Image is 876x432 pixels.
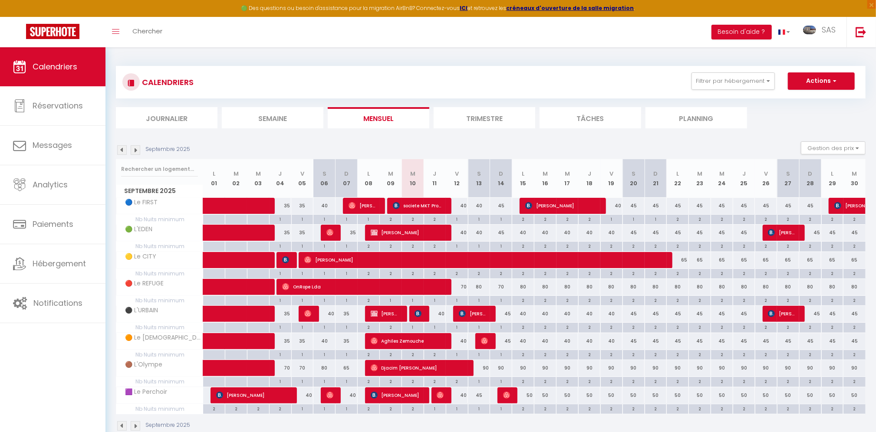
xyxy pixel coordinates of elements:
[856,26,866,37] img: logout
[336,225,358,241] div: 35
[525,197,599,214] span: [PERSON_NAME]
[292,215,313,223] div: 1
[468,159,490,198] th: 13
[801,141,866,154] button: Gestion des prix
[358,269,379,277] div: 2
[367,170,370,178] abbr: L
[645,215,667,223] div: 1
[689,242,711,250] div: 2
[116,215,203,224] span: Nb Nuits minimum
[291,225,313,241] div: 35
[434,107,535,128] li: Trimestre
[711,198,733,214] div: 45
[424,269,446,277] div: 2
[534,242,556,250] div: 2
[116,107,217,128] li: Journalier
[711,296,733,304] div: 2
[468,242,490,250] div: 1
[446,159,468,198] th: 12
[203,159,225,198] th: 01
[291,198,313,214] div: 35
[821,252,843,268] div: 65
[843,242,866,250] div: 2
[622,225,645,241] div: 45
[132,26,162,36] span: Chercher
[380,242,402,250] div: 2
[579,269,600,277] div: 2
[446,215,468,223] div: 1
[557,159,579,198] th: 17
[645,107,747,128] li: Planning
[512,225,534,241] div: 40
[446,279,468,295] div: 70
[632,170,636,178] abbr: S
[797,17,846,47] a: ... SAS
[116,269,203,278] span: Nb Nuits minimum
[623,296,645,304] div: 2
[601,215,622,223] div: 1
[777,198,799,214] div: 45
[557,215,578,223] div: 2
[116,242,203,251] span: Nb Nuits minimum
[328,107,429,128] li: Mensuel
[777,242,799,250] div: 2
[490,225,512,241] div: 45
[667,225,689,241] div: 45
[336,269,357,277] div: 1
[126,17,169,47] a: Chercher
[490,269,512,277] div: 2
[543,170,548,178] abbr: M
[490,279,512,295] div: 70
[459,305,488,322] span: [PERSON_NAME]
[145,145,190,154] p: Septembre 2025
[799,279,821,295] div: 80
[437,387,444,403] span: [PERSON_NAME]
[557,296,578,304] div: 2
[270,269,291,277] div: 1
[118,252,159,262] span: 🟡 Le CITY​
[557,242,578,250] div: 2
[7,3,33,29] button: Ouvrir le widget de chat LiveChat
[393,197,445,214] span: societe MKT Promotion
[711,279,733,295] div: 80
[768,224,797,241] span: [PERSON_NAME]
[300,170,304,178] abbr: V
[292,269,313,277] div: 1
[477,170,481,178] abbr: S
[313,306,336,322] div: 40
[821,159,843,198] th: 29
[800,242,821,250] div: 2
[755,296,777,304] div: 2
[460,4,468,12] strong: ICI
[667,296,688,304] div: 2
[270,296,291,304] div: 1
[601,242,622,250] div: 2
[291,159,313,198] th: 05
[216,387,290,403] span: [PERSON_NAME]
[490,215,512,223] div: 1
[33,219,73,229] span: Paiements
[786,170,790,178] abbr: S
[512,269,534,277] div: 2
[768,305,797,322] span: [PERSON_NAME]
[689,215,711,223] div: 2
[733,225,755,241] div: 45
[292,242,313,250] div: 1
[803,26,816,34] img: ...
[676,170,679,178] abbr: L
[433,170,437,178] abbr: J
[336,215,357,223] div: 1
[733,159,755,198] th: 25
[313,159,336,198] th: 06
[557,279,579,295] div: 80
[424,215,446,223] div: 2
[512,159,534,198] th: 15
[358,296,379,304] div: 2
[222,107,323,128] li: Semaine
[601,269,622,277] div: 2
[410,170,415,178] abbr: M
[402,215,424,223] div: 2
[667,215,688,223] div: 2
[843,159,866,198] th: 30
[490,198,512,214] div: 45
